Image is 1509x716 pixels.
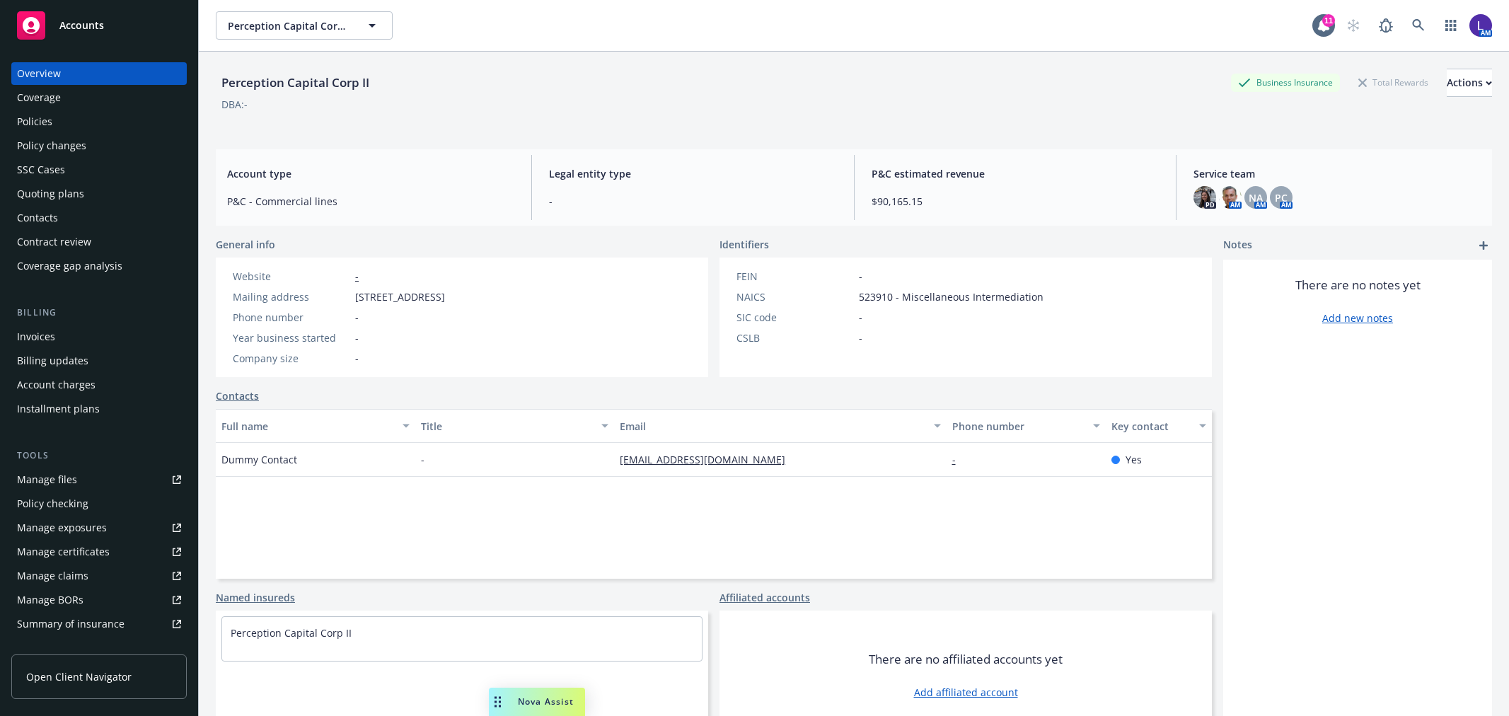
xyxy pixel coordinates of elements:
a: Quoting plans [11,183,187,205]
span: Dummy Contact [221,452,297,467]
div: Billing [11,306,187,320]
span: Identifiers [719,237,769,252]
div: CSLB [736,330,853,345]
span: P&C - Commercial lines [227,194,514,209]
span: - [859,330,862,345]
div: Coverage [17,86,61,109]
div: Business Insurance [1231,74,1340,91]
div: Invoices [17,325,55,348]
a: Installment plans [11,398,187,420]
a: Contract review [11,231,187,253]
a: Overview [11,62,187,85]
div: Phone number [952,419,1085,434]
div: Policy checking [17,492,88,515]
a: Manage claims [11,565,187,587]
a: Named insureds [216,590,295,605]
a: Invoices [11,325,187,348]
div: Overview [17,62,61,85]
button: Title [415,409,615,443]
a: [EMAIL_ADDRESS][DOMAIN_NAME] [620,453,797,466]
span: NA [1249,190,1263,205]
a: Report a Bug [1372,11,1400,40]
div: Full name [221,419,394,434]
a: Policy changes [11,134,187,157]
button: Full name [216,409,415,443]
div: Actions [1447,69,1492,96]
span: There are no affiliated accounts yet [869,651,1063,668]
a: Start snowing [1339,11,1368,40]
div: Phone number [233,310,349,325]
div: FEIN [736,269,853,284]
div: Tools [11,449,187,463]
a: Add affiliated account [914,685,1018,700]
span: - [859,269,862,284]
a: Search [1404,11,1433,40]
div: Website [233,269,349,284]
span: General info [216,237,275,252]
div: Account charges [17,374,96,396]
span: 523910 - Miscellaneous Intermediation [859,289,1043,304]
a: Account charges [11,374,187,396]
div: Quoting plans [17,183,84,205]
a: Summary of insurance [11,613,187,635]
a: - [355,270,359,283]
button: Phone number [947,409,1106,443]
span: Notes [1223,237,1252,254]
div: Summary of insurance [17,613,125,635]
div: Total Rewards [1351,74,1435,91]
span: [STREET_ADDRESS] [355,289,445,304]
button: Actions [1447,69,1492,97]
img: photo [1469,14,1492,37]
div: Manage exposures [17,516,107,539]
a: Coverage [11,86,187,109]
a: Coverage gap analysis [11,255,187,277]
img: photo [1193,186,1216,209]
div: Contacts [17,207,58,229]
div: Manage files [17,468,77,491]
a: Manage certificates [11,541,187,563]
span: Open Client Navigator [26,669,132,684]
div: Mailing address [233,289,349,304]
div: Drag to move [489,688,507,716]
button: Email [614,409,946,443]
span: - [355,351,359,366]
div: Policy changes [17,134,86,157]
span: - [549,194,836,209]
span: Legal entity type [549,166,836,181]
span: - [355,310,359,325]
a: SSC Cases [11,158,187,181]
span: - [355,330,359,345]
span: - [421,452,424,467]
span: There are no notes yet [1295,277,1421,294]
span: Nova Assist [518,695,574,708]
a: Affiliated accounts [719,590,810,605]
span: PC [1275,190,1288,205]
div: Billing updates [17,350,88,372]
a: Perception Capital Corp II [231,626,352,640]
span: - [859,310,862,325]
a: Accounts [11,6,187,45]
a: add [1475,237,1492,254]
div: Year business started [233,330,349,345]
div: SIC code [736,310,853,325]
div: Key contact [1111,419,1191,434]
button: Perception Capital Corp II [216,11,393,40]
div: Company size [233,351,349,366]
div: Manage claims [17,565,88,587]
div: Coverage gap analysis [17,255,122,277]
button: Key contact [1106,409,1212,443]
a: - [952,453,967,466]
a: Manage exposures [11,516,187,539]
a: Policy checking [11,492,187,515]
span: Account type [227,166,514,181]
span: Service team [1193,166,1481,181]
div: Perception Capital Corp II [216,74,375,92]
img: photo [1219,186,1242,209]
div: Title [421,419,594,434]
a: Add new notes [1322,311,1393,325]
div: SSC Cases [17,158,65,181]
span: $90,165.15 [872,194,1159,209]
div: Manage certificates [17,541,110,563]
div: DBA: - [221,97,248,112]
